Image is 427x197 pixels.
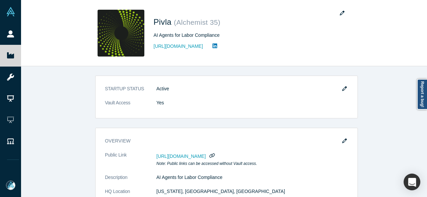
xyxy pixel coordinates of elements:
em: Note: Public links can be accessed without Vault access. [156,161,257,166]
dd: [US_STATE], [GEOGRAPHIC_DATA], [GEOGRAPHIC_DATA] [156,188,348,195]
span: [URL][DOMAIN_NAME] [156,154,206,159]
div: AI Agents for Labor Compliance [154,32,341,39]
a: Report a bug! [417,79,427,110]
img: Alchemist Vault Logo [6,7,15,16]
p: AI Agents for Labor Compliance [156,174,348,181]
img: Mia Scott's Account [6,181,15,190]
small: ( Alchemist 35 ) [174,18,220,26]
img: Pivla's Logo [98,10,144,57]
span: Pivla [154,17,174,26]
h3: overview [105,137,339,144]
dt: Description [105,174,156,188]
span: Public Link [105,152,127,159]
dt: STARTUP STATUS [105,85,156,99]
dd: Yes [156,99,348,106]
a: [URL][DOMAIN_NAME] [154,43,203,50]
dd: Active [156,85,348,92]
dt: Vault Access [105,99,156,113]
